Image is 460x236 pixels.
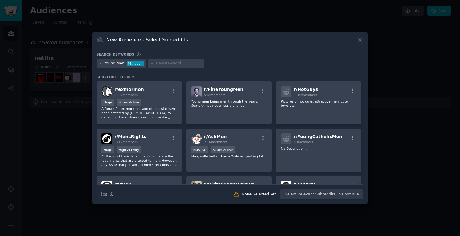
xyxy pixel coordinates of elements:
[281,146,356,151] p: No Description...
[99,191,107,198] span: Tips
[101,99,114,106] div: Huge
[138,75,142,79] span: 17
[191,99,267,108] p: Young men being men through the years. Some things never really change.
[281,99,356,108] p: Pictures of hot guys, attractive men, cute boys etc.
[204,134,227,139] span: r/ AskMen
[191,154,267,158] p: Marginally better than a Walmart parking lot
[101,181,112,192] img: xmen
[204,182,265,187] span: r/ OldMenAsYoungWomen
[117,99,141,106] div: Super Active
[294,134,342,139] span: r/ YoungCatholicMen
[294,182,315,187] span: r/ GuyCry
[127,61,144,66] div: 44 / day
[97,75,136,79] span: Subreddit Results
[97,189,116,200] button: Tips
[204,93,226,97] span: 512 members
[191,146,208,153] div: Massive
[104,61,125,66] div: Young Men
[281,181,291,192] img: GuyCry
[97,52,134,56] h3: Search keywords
[294,87,318,92] span: r/ HotGuys
[191,86,202,97] img: FineYoungMen
[294,93,317,97] span: 110k members
[191,181,202,192] img: OldMenAsYoungWomen
[242,192,276,197] div: None Selected Yet
[101,86,112,97] img: exmormon
[106,37,188,43] h3: New Audience - Select Subreddits
[294,140,313,144] span: 89 members
[191,133,202,144] img: AskMen
[114,140,138,144] span: 371k members
[156,61,202,66] input: New Keyword
[117,146,141,153] div: High Activity
[204,87,244,92] span: r/ FineYoungMen
[101,106,177,119] p: A forum for ex-mormons and others who have been affected by [DEMOGRAPHIC_DATA] to get support and...
[204,140,228,144] span: 7.1M members
[101,133,112,144] img: MensRights
[114,93,138,97] span: 330k members
[114,134,146,139] span: r/ MensRights
[114,87,144,92] span: r/ exmormon
[101,154,177,167] p: At the most basic level, men's rights are the legal rights that are granted to men. However, any ...
[114,182,131,187] span: r/ xmen
[211,146,236,153] div: Super Active
[101,146,114,153] div: Huge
